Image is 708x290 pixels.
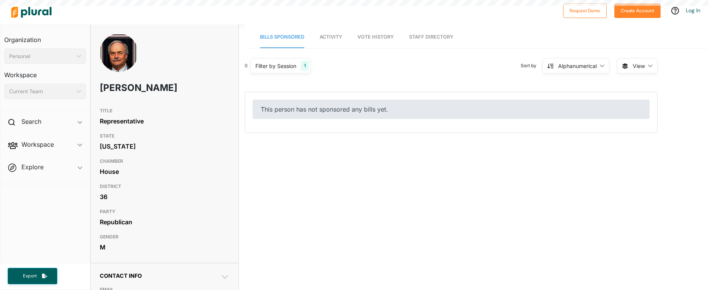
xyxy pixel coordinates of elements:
[614,6,661,14] a: Create Account
[9,52,73,60] div: Personal
[253,100,650,119] div: This person has not sponsored any bills yet.
[100,131,229,141] h3: STATE
[521,62,542,69] span: Sort by
[100,76,177,99] h1: [PERSON_NAME]
[8,268,57,284] button: Export
[563,6,607,14] a: Request Demo
[4,64,86,81] h3: Workspace
[245,62,248,69] div: 0
[320,26,342,48] a: Activity
[100,216,229,228] div: Republican
[357,34,394,40] span: Vote History
[255,62,296,70] div: Filter by Session
[100,115,229,127] div: Representative
[633,62,645,70] span: View
[614,3,661,18] button: Create Account
[100,207,229,216] h3: PARTY
[100,232,229,241] h3: GENDER
[409,26,453,48] a: Staff Directory
[21,117,41,126] h2: Search
[563,3,607,18] button: Request Demo
[301,61,309,71] div: 1
[100,166,229,177] div: House
[260,34,304,40] span: Bills Sponsored
[100,157,229,166] h3: CHAMBER
[100,141,229,152] div: [US_STATE]
[260,26,304,48] a: Bills Sponsored
[9,87,73,96] div: Current Team
[18,273,42,279] span: Export
[100,106,229,115] h3: TITLE
[558,62,597,70] div: Alphanumerical
[357,26,394,48] a: Vote History
[100,272,142,279] span: Contact Info
[100,182,229,191] h3: DISTRICT
[100,34,138,87] img: Headshot of Randy Wood
[686,7,700,14] a: Log In
[4,29,86,45] h3: Organization
[320,34,342,40] span: Activity
[100,191,229,203] div: 36
[100,241,229,253] div: M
